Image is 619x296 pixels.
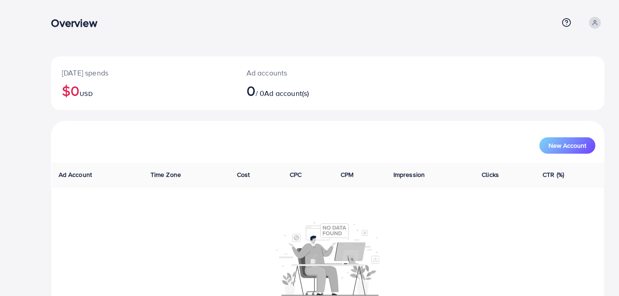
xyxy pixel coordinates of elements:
[276,221,380,296] img: No account
[247,67,363,78] p: Ad accounts
[290,170,302,179] span: CPC
[247,80,256,101] span: 0
[341,170,353,179] span: CPM
[264,88,309,98] span: Ad account(s)
[59,170,92,179] span: Ad Account
[549,142,586,149] span: New Account
[80,89,92,98] span: USD
[482,170,499,179] span: Clicks
[151,170,181,179] span: Time Zone
[62,67,225,78] p: [DATE] spends
[237,170,250,179] span: Cost
[393,170,425,179] span: Impression
[543,170,564,179] span: CTR (%)
[539,137,595,154] button: New Account
[62,82,225,99] h2: $0
[247,82,363,99] h2: / 0
[51,16,104,30] h3: Overview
